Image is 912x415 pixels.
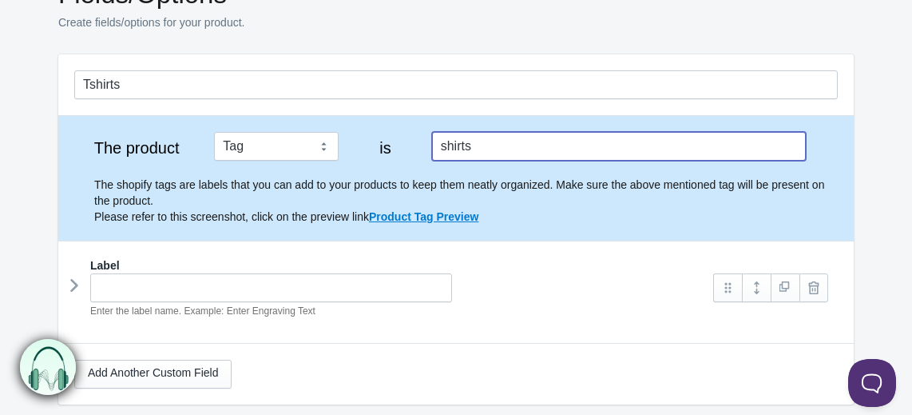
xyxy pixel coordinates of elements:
[90,257,120,273] label: Label
[94,177,838,225] p: The shopify tags are labels that you can add to your products to keep them neatly organized. Make...
[58,14,721,30] p: Create fields/options for your product.
[355,140,417,156] label: is
[74,140,199,156] label: The product
[74,360,232,389] a: Add Another Custom Field
[90,305,315,317] em: Enter the label name. Example: Enter Engraving Text
[848,359,896,407] iframe: Toggle Customer Support
[20,339,76,395] img: bxm.png
[369,210,478,223] a: Product Tag Preview
[74,70,838,99] input: General Options Set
